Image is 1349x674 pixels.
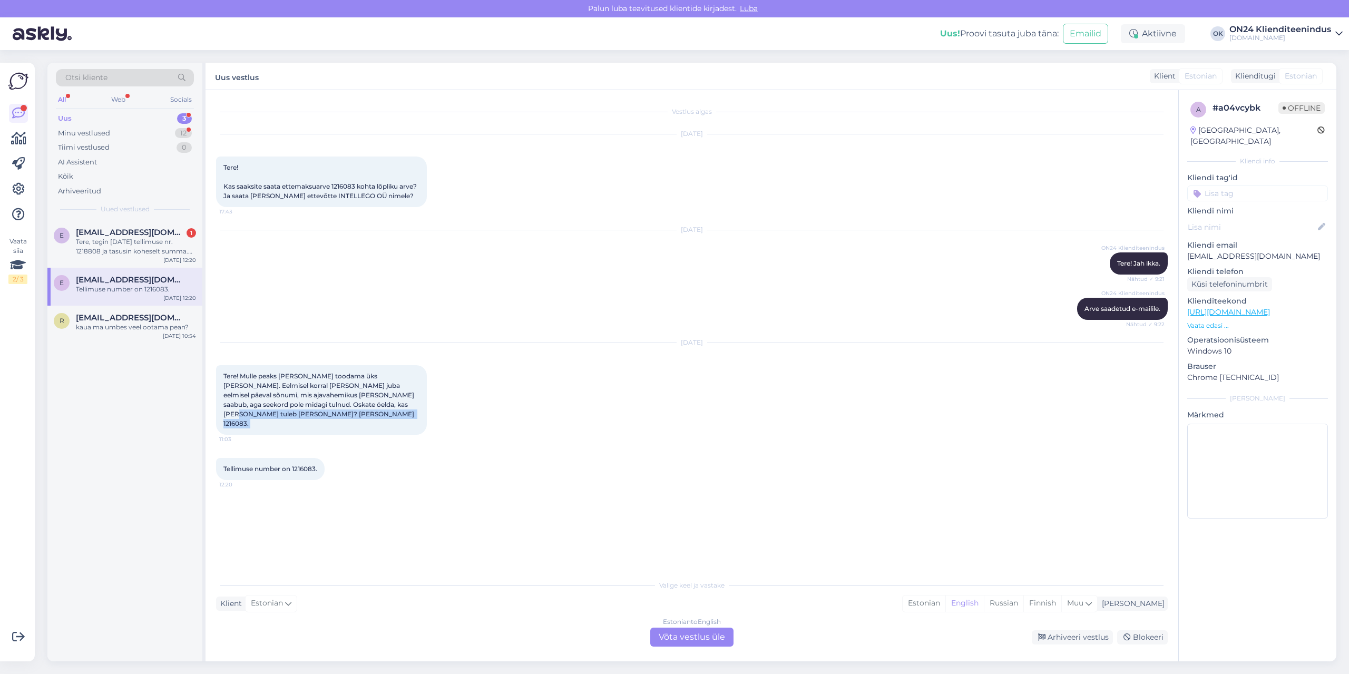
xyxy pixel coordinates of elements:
[1187,372,1328,383] p: Chrome [TECHNICAL_ID]
[219,208,259,216] span: 17:43
[1210,26,1225,41] div: OK
[215,69,259,83] label: Uus vestlus
[8,71,28,91] img: Askly Logo
[60,231,64,239] span: e
[940,27,1059,40] div: Proovi tasuta juba täna:
[60,317,64,325] span: r
[219,435,259,443] span: 11:03
[1187,346,1328,357] p: Windows 10
[76,285,196,294] div: Tellimuse number on 1216083.
[163,294,196,302] div: [DATE] 12:20
[1125,275,1165,283] span: Nähtud ✓ 9:21
[58,113,72,124] div: Uus
[216,338,1168,347] div: [DATE]
[177,113,192,124] div: 3
[1278,102,1325,114] span: Offline
[58,128,110,139] div: Minu vestlused
[60,279,64,287] span: e
[1101,244,1165,252] span: ON24 Klienditeenindus
[1187,157,1328,166] div: Kliendi info
[1190,125,1317,147] div: [GEOGRAPHIC_DATA], [GEOGRAPHIC_DATA]
[76,275,185,285] span: eili@neti.ee
[175,128,192,139] div: 12
[1185,71,1217,82] span: Estonian
[1032,630,1113,644] div: Arhiveeri vestlus
[58,157,97,168] div: AI Assistent
[219,481,259,489] span: 12:20
[1187,251,1328,262] p: [EMAIL_ADDRESS][DOMAIN_NAME]
[1063,24,1108,44] button: Emailid
[187,228,196,238] div: 1
[1213,102,1278,114] div: # a04vcybk
[1188,221,1316,233] input: Lisa nimi
[1098,598,1165,609] div: [PERSON_NAME]
[1150,71,1176,82] div: Klient
[1101,289,1165,297] span: ON24 Klienditeenindus
[163,256,196,264] div: [DATE] 12:20
[1187,277,1272,291] div: Küsi telefoninumbrit
[940,28,960,38] b: Uus!
[1121,24,1185,43] div: Aktiivne
[216,107,1168,116] div: Vestlus algas
[1187,296,1328,307] p: Klienditeekond
[1231,71,1276,82] div: Klienditugi
[1187,185,1328,201] input: Lisa tag
[1229,25,1331,34] div: ON24 Klienditeenindus
[163,332,196,340] div: [DATE] 10:54
[1285,71,1317,82] span: Estonian
[1229,25,1343,42] a: ON24 Klienditeenindus[DOMAIN_NAME]
[1187,266,1328,277] p: Kliendi telefon
[1187,172,1328,183] p: Kliendi tag'id
[984,595,1023,611] div: Russian
[663,617,721,627] div: Estonian to English
[1196,105,1201,113] span: a
[251,598,283,609] span: Estonian
[58,142,110,153] div: Tiimi vestlused
[1067,598,1083,608] span: Muu
[76,323,196,332] div: kaua ma umbes veel ootama pean?
[58,171,73,182] div: Kõik
[1023,595,1061,611] div: Finnish
[65,72,107,83] span: Otsi kliente
[216,581,1168,590] div: Valige keel ja vastake
[1187,361,1328,372] p: Brauser
[58,186,101,197] div: Arhiveeritud
[8,237,27,284] div: Vaata siia
[1187,335,1328,346] p: Operatsioonisüsteem
[1187,240,1328,251] p: Kliendi email
[737,4,761,13] span: Luba
[1187,307,1270,317] a: [URL][DOMAIN_NAME]
[8,275,27,284] div: 2 / 3
[76,228,185,237] span: evi.marli@mail.ee
[903,595,945,611] div: Estonian
[945,595,984,611] div: English
[216,598,242,609] div: Klient
[223,465,317,473] span: Tellimuse number on 1216083.
[1187,206,1328,217] p: Kliendi nimi
[223,163,418,200] span: Tere! Kas saaksite saata ettemaksuarve 1216083 kohta lõpliku arve? Ja saata [PERSON_NAME] ettevõt...
[1084,305,1160,312] span: Arve saadetud e-mailile.
[1187,394,1328,403] div: [PERSON_NAME]
[216,129,1168,139] div: [DATE]
[177,142,192,153] div: 0
[76,237,196,256] div: Tere, tegin [DATE] tellimuse nr. 1218808 ja tasusin koheselt summa. Kodulehel [PERSON_NAME] info,...
[1187,409,1328,421] p: Märkmed
[650,628,734,647] div: Võta vestlus üle
[76,313,185,323] span: randojarobin@gmail.com
[1187,321,1328,330] p: Vaata edasi ...
[216,225,1168,235] div: [DATE]
[168,93,194,106] div: Socials
[223,372,416,427] span: Tere! Mulle peaks [PERSON_NAME] toodama üks [PERSON_NAME]. Eelmisel korral [PERSON_NAME] juba eel...
[1117,630,1168,644] div: Blokeeri
[1117,259,1160,267] span: Tere! Jah ikka.
[1229,34,1331,42] div: [DOMAIN_NAME]
[56,93,68,106] div: All
[1125,320,1165,328] span: Nähtud ✓ 9:22
[101,204,150,214] span: Uued vestlused
[109,93,128,106] div: Web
